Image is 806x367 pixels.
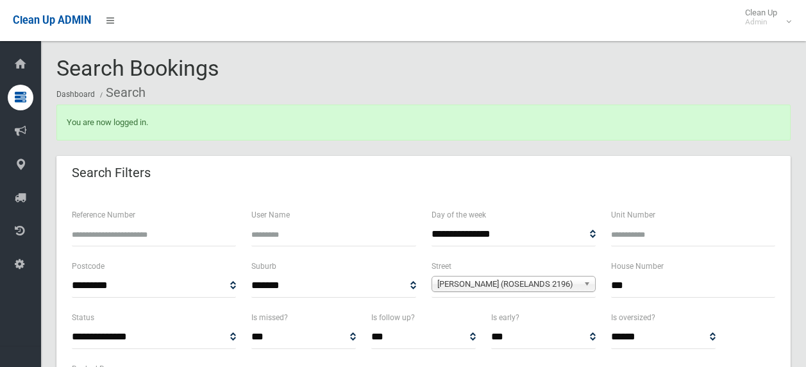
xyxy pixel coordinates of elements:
[491,311,519,325] label: Is early?
[251,311,288,325] label: Is missed?
[432,259,451,273] label: Street
[56,160,166,185] header: Search Filters
[432,208,486,222] label: Day of the week
[611,208,655,222] label: Unit Number
[72,259,105,273] label: Postcode
[56,105,791,141] div: You are now logged in.
[56,55,219,81] span: Search Bookings
[72,208,135,222] label: Reference Number
[13,14,91,26] span: Clean Up ADMIN
[56,90,95,99] a: Dashboard
[745,17,777,27] small: Admin
[251,259,276,273] label: Suburb
[97,81,146,105] li: Search
[611,259,664,273] label: House Number
[437,277,578,292] span: [PERSON_NAME] (ROSELANDS 2196)
[611,311,655,325] label: Is oversized?
[251,208,290,222] label: User Name
[739,8,790,27] span: Clean Up
[371,311,415,325] label: Is follow up?
[72,311,94,325] label: Status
